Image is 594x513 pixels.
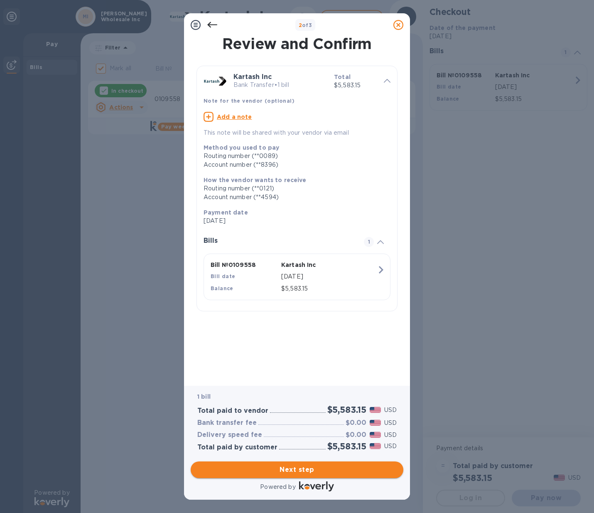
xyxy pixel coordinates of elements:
p: Bank Transfer • 1 bill [233,81,327,89]
p: Kartash Inc [281,261,349,269]
div: Routing number (**0089) [204,152,384,160]
h3: Total paid by customer [197,444,277,451]
h3: $0.00 [346,419,366,427]
span: Next step [197,465,397,475]
img: USD [370,432,381,438]
h3: Bank transfer fee [197,419,257,427]
h3: Delivery speed fee [197,431,262,439]
p: $5,583.15 [334,81,377,90]
img: Logo [299,481,334,491]
h3: Bills [204,237,354,245]
u: Add a note [217,113,252,120]
h3: $0.00 [346,431,366,439]
img: USD [370,443,381,449]
p: Bill № 0109558 [211,261,278,269]
button: Next step [191,461,403,478]
p: USD [384,419,397,427]
p: $5,583.15 [281,284,377,293]
button: Bill №0109558Kartash IncBill date[DATE]Balance$5,583.15 [204,254,390,300]
b: 1 bill [197,393,211,400]
div: Account number (**8396) [204,160,384,169]
img: USD [370,407,381,413]
b: Bill date [211,273,236,279]
p: [DATE] [281,272,377,281]
p: USD [384,442,397,451]
p: Powered by [260,483,295,491]
div: Account number (**4594) [204,193,384,202]
b: How the vendor wants to receive [204,177,307,183]
b: of 3 [299,22,312,28]
b: Note for the vendor (optional) [204,98,295,104]
span: 1 [364,237,374,247]
b: Method you used to pay [204,144,279,151]
h2: $5,583.15 [327,404,366,415]
div: Routing number (**0121) [204,184,384,193]
b: Kartash Inc [233,73,272,81]
p: This note will be shared with your vendor via email [204,128,390,137]
b: Balance [211,285,233,291]
b: Payment date [204,209,248,216]
p: [DATE] [204,217,384,225]
div: Kartash IncBank Transfer•1 billTotal$5,583.15Note for the vendor (optional)Add a noteThis note wi... [204,73,390,137]
h3: Total paid to vendor [197,407,268,415]
h2: $5,583.15 [327,441,366,451]
b: Total [334,74,351,80]
img: USD [370,420,381,426]
p: USD [384,406,397,414]
span: 2 [299,22,302,28]
h1: Review and Confirm [195,35,399,52]
p: USD [384,431,397,439]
